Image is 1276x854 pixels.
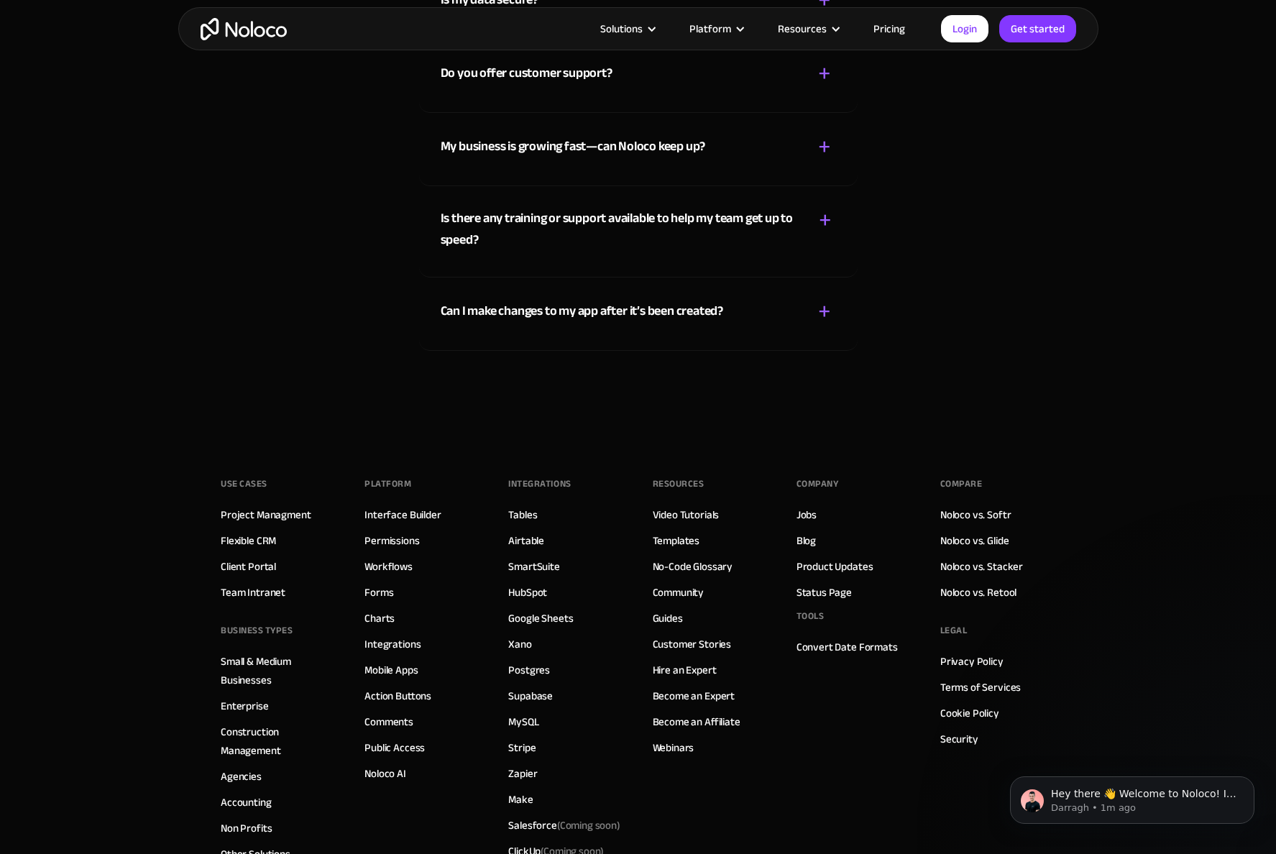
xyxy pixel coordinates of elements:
[364,531,419,550] a: Permissions
[364,687,431,705] a: Action Buttons
[653,661,717,679] a: Hire an Expert
[508,557,560,576] a: SmartSuite
[221,531,276,550] a: Flexible CRM
[508,712,538,731] a: MySQL
[582,19,671,38] div: Solutions
[855,19,923,38] a: Pricing
[653,505,720,524] a: Video Tutorials
[441,136,706,157] div: My business is growing fast—can Noloco keep up?
[364,738,425,757] a: Public Access
[557,815,620,835] span: (Coming soon)
[653,609,683,628] a: Guides
[940,704,999,722] a: Cookie Policy
[797,557,873,576] a: Product Updates
[778,19,827,38] div: Resources
[441,208,798,251] div: Is there any training or support available to help my team get up to speed?
[221,557,276,576] a: Client Portal
[441,63,612,84] div: Do you offer customer support?
[819,208,832,233] div: +
[797,583,852,602] a: Status Page
[508,531,544,550] a: Airtable
[221,767,262,786] a: Agencies
[364,505,441,524] a: Interface Builder
[221,722,336,760] a: Construction Management
[221,819,272,837] a: Non Profits
[221,505,311,524] a: Project Managment
[508,635,531,653] a: Xano
[818,61,831,86] div: +
[940,678,1021,697] a: Terms of Services
[364,764,406,783] a: Noloco AI
[653,687,735,705] a: Become an Expert
[940,620,968,641] div: Legal
[940,730,978,748] a: Security
[201,18,287,40] a: home
[653,473,704,495] div: Resources
[221,652,336,689] a: Small & Medium Businesses
[508,661,550,679] a: Postgres
[600,19,643,38] div: Solutions
[364,609,395,628] a: Charts
[441,300,723,322] div: Can I make changes to my app after it’s been created?
[940,652,1004,671] a: Privacy Policy
[364,661,418,679] a: Mobile Apps
[941,15,988,42] a: Login
[364,712,413,731] a: Comments
[221,583,285,602] a: Team Intranet
[940,557,1023,576] a: Noloco vs. Stacker
[508,473,571,495] div: INTEGRATIONS
[508,764,537,783] a: Zapier
[999,15,1076,42] a: Get started
[653,712,740,731] a: Become an Affiliate
[797,473,839,495] div: Company
[508,738,536,757] a: Stripe
[653,635,732,653] a: Customer Stories
[653,583,704,602] a: Community
[689,19,731,38] div: Platform
[760,19,855,38] div: Resources
[797,505,817,524] a: Jobs
[653,738,694,757] a: Webinars
[364,635,421,653] a: Integrations
[797,638,898,656] a: Convert Date Formats
[508,687,553,705] a: Supabase
[508,790,533,809] a: Make
[221,697,269,715] a: Enterprise
[818,299,831,324] div: +
[797,605,825,627] div: Tools
[221,620,293,641] div: BUSINESS TYPES
[671,19,760,38] div: Platform
[221,473,267,495] div: Use Cases
[653,531,700,550] a: Templates
[940,583,1016,602] a: Noloco vs. Retool
[508,609,573,628] a: Google Sheets
[988,746,1276,847] iframe: Intercom notifications message
[364,583,393,602] a: Forms
[508,505,537,524] a: Tables
[508,583,547,602] a: HubSpot
[364,557,413,576] a: Workflows
[653,557,733,576] a: No-Code Glossary
[797,531,816,550] a: Blog
[508,816,620,835] div: Salesforce
[364,473,411,495] div: Platform
[940,531,1009,550] a: Noloco vs. Glide
[940,505,1011,524] a: Noloco vs. Softr
[221,793,272,812] a: Accounting
[940,473,983,495] div: Compare
[818,134,831,160] div: +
